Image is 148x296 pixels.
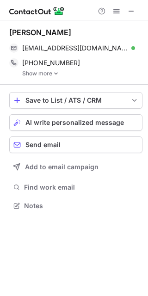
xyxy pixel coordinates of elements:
[24,183,139,191] span: Find work email
[9,92,142,109] button: save-profile-one-click
[25,141,61,148] span: Send email
[22,70,142,77] a: Show more
[22,44,128,52] span: [EMAIL_ADDRESS][DOMAIN_NAME]
[9,6,65,17] img: ContactOut v5.3.10
[9,114,142,131] button: AI write personalized message
[25,163,99,171] span: Add to email campaign
[25,97,126,104] div: Save to List / ATS / CRM
[9,28,71,37] div: [PERSON_NAME]
[22,59,80,67] span: [PHONE_NUMBER]
[9,181,142,194] button: Find work email
[9,136,142,153] button: Send email
[9,159,142,175] button: Add to email campaign
[9,199,142,212] button: Notes
[53,70,59,77] img: -
[24,202,139,210] span: Notes
[25,119,124,126] span: AI write personalized message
